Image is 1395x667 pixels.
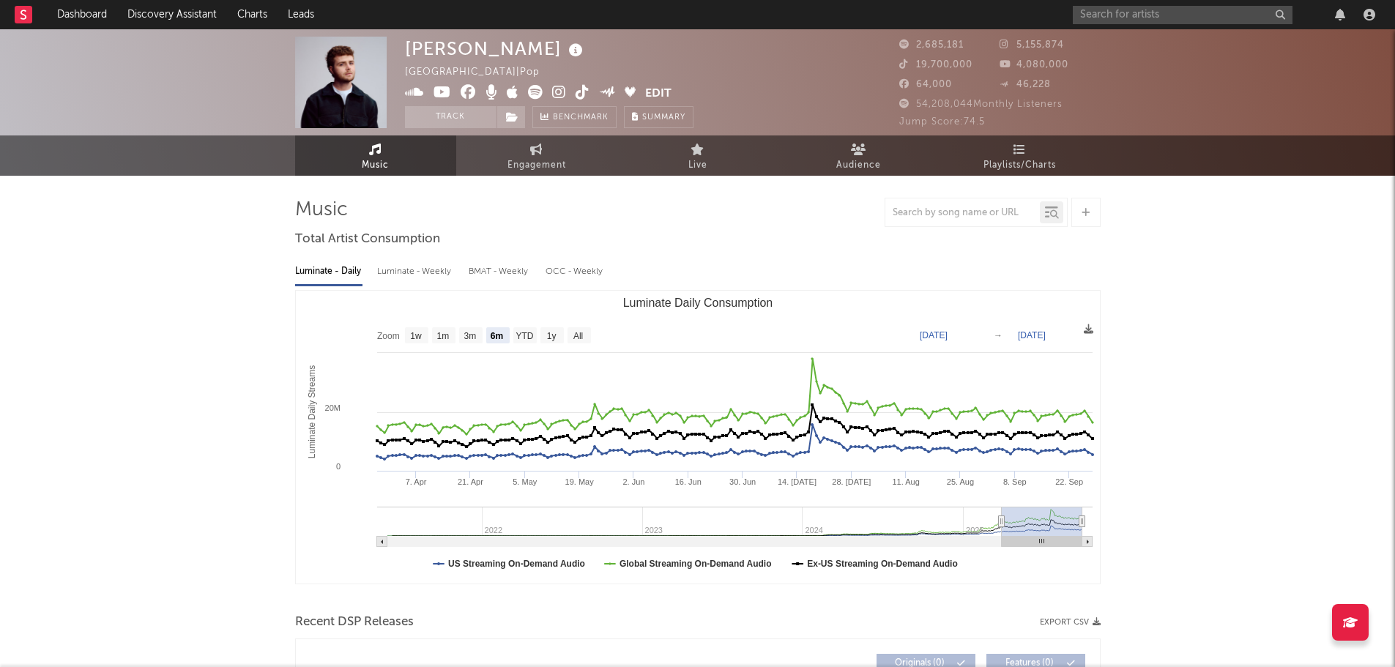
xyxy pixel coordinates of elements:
[807,559,958,569] text: Ex-US Streaming On-Demand Audio
[983,157,1056,174] span: Playlists/Charts
[458,477,483,486] text: 21. Apr
[899,100,1063,109] span: 54,208,044 Monthly Listeners
[674,477,701,486] text: 16. Jun
[377,331,400,341] text: Zoom
[464,331,476,341] text: 3m
[324,403,340,412] text: 20M
[1073,6,1292,24] input: Search for artists
[469,259,531,284] div: BMAT - Weekly
[1002,477,1026,486] text: 8. Sep
[448,559,585,569] text: US Streaming On-Demand Audio
[553,109,609,127] span: Benchmark
[546,259,604,284] div: OCC - Weekly
[405,64,557,81] div: [GEOGRAPHIC_DATA] | Pop
[565,477,594,486] text: 19. May
[899,80,952,89] span: 64,000
[617,135,778,176] a: Live
[994,330,1002,340] text: →
[645,85,672,103] button: Edit
[362,157,389,174] span: Music
[946,477,973,486] text: 25. Aug
[892,477,919,486] text: 11. Aug
[642,113,685,122] span: Summary
[306,365,316,458] text: Luminate Daily Streams
[335,462,340,471] text: 0
[490,331,502,341] text: 6m
[777,477,816,486] text: 14. [DATE]
[1040,618,1101,627] button: Export CSV
[573,331,582,341] text: All
[836,157,881,174] span: Audience
[899,117,985,127] span: Jump Score: 74.5
[405,106,496,128] button: Track
[405,37,587,61] div: [PERSON_NAME]
[295,135,456,176] a: Music
[778,135,940,176] a: Audience
[1000,80,1051,89] span: 46,228
[1018,330,1046,340] text: [DATE]
[688,157,707,174] span: Live
[513,477,537,486] text: 5. May
[729,477,756,486] text: 30. Jun
[436,331,449,341] text: 1m
[940,135,1101,176] a: Playlists/Charts
[619,559,771,569] text: Global Streaming On-Demand Audio
[899,40,964,50] span: 2,685,181
[885,207,1040,219] input: Search by song name or URL
[410,331,422,341] text: 1w
[622,297,773,309] text: Luminate Daily Consumption
[899,60,972,70] span: 19,700,000
[1000,40,1064,50] span: 5,155,874
[295,231,440,248] span: Total Artist Consumption
[532,106,617,128] a: Benchmark
[546,331,556,341] text: 1y
[507,157,566,174] span: Engagement
[516,331,533,341] text: YTD
[920,330,948,340] text: [DATE]
[622,477,644,486] text: 2. Jun
[295,614,414,631] span: Recent DSP Releases
[1000,60,1068,70] span: 4,080,000
[295,259,362,284] div: Luminate - Daily
[456,135,617,176] a: Engagement
[624,106,693,128] button: Summary
[832,477,871,486] text: 28. [DATE]
[1055,477,1083,486] text: 22. Sep
[377,259,454,284] div: Luminate - Weekly
[405,477,426,486] text: 7. Apr
[296,291,1100,584] svg: Luminate Daily Consumption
